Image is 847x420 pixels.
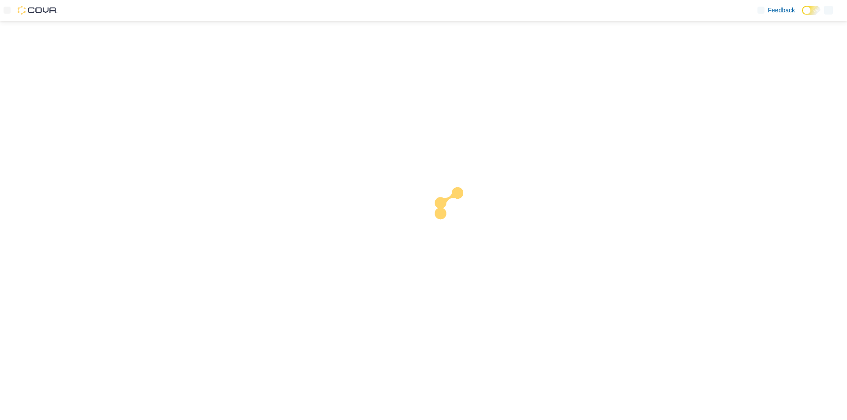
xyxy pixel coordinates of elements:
[18,6,57,15] img: Cova
[754,1,798,19] a: Feedback
[768,6,795,15] span: Feedback
[802,6,821,15] input: Dark Mode
[423,181,490,247] img: cova-loader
